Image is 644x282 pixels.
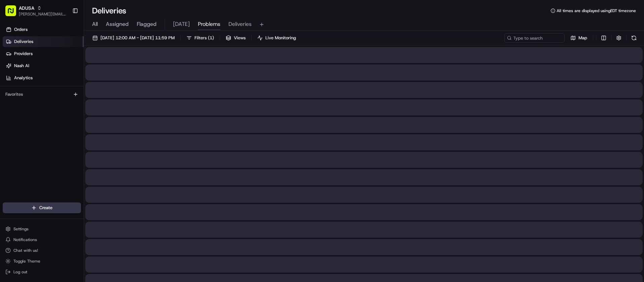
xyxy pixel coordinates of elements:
button: Refresh [629,33,639,43]
span: Nash AI [14,63,29,69]
button: Create [3,202,81,213]
span: Map [578,35,587,41]
span: Deliveries [14,39,33,45]
a: Orders [3,24,84,35]
span: Providers [14,51,33,57]
span: Deliveries [228,20,252,28]
button: Views [223,33,249,43]
button: Map [567,33,590,43]
span: Analytics [14,75,33,81]
span: Live Monitoring [265,35,296,41]
h1: Deliveries [92,5,126,16]
span: Chat with us! [13,248,38,253]
span: ( 1 ) [208,35,214,41]
button: ADUSA[PERSON_NAME][EMAIL_ADDRESS][PERSON_NAME][DOMAIN_NAME] [3,3,70,19]
button: Log out [3,267,81,277]
span: Orders [14,27,28,33]
button: Filters(1) [183,33,217,43]
button: [DATE] 12:00 AM - [DATE] 11:59 PM [89,33,178,43]
span: All [92,20,98,28]
input: Type to search [504,33,565,43]
a: Nash AI [3,60,84,71]
span: Log out [13,269,27,275]
a: Deliveries [3,36,84,47]
span: Settings [13,226,29,232]
div: Favorites [3,89,81,100]
span: Assigned [106,20,129,28]
button: ADUSA [19,5,34,11]
span: [DATE] 12:00 AM - [DATE] 11:59 PM [100,35,175,41]
button: Toggle Theme [3,256,81,266]
span: Views [234,35,246,41]
span: Filters [195,35,214,41]
span: [DATE] [173,20,190,28]
a: Providers [3,48,84,59]
button: Chat with us! [3,246,81,255]
button: Notifications [3,235,81,244]
button: [PERSON_NAME][EMAIL_ADDRESS][PERSON_NAME][DOMAIN_NAME] [19,11,67,17]
span: Notifications [13,237,37,242]
button: Live Monitoring [254,33,299,43]
span: All times are displayed using EDT timezone [557,8,636,13]
button: Settings [3,224,81,234]
span: Toggle Theme [13,258,40,264]
span: Flagged [137,20,157,28]
a: Analytics [3,73,84,83]
span: Create [39,205,52,211]
span: Problems [198,20,220,28]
